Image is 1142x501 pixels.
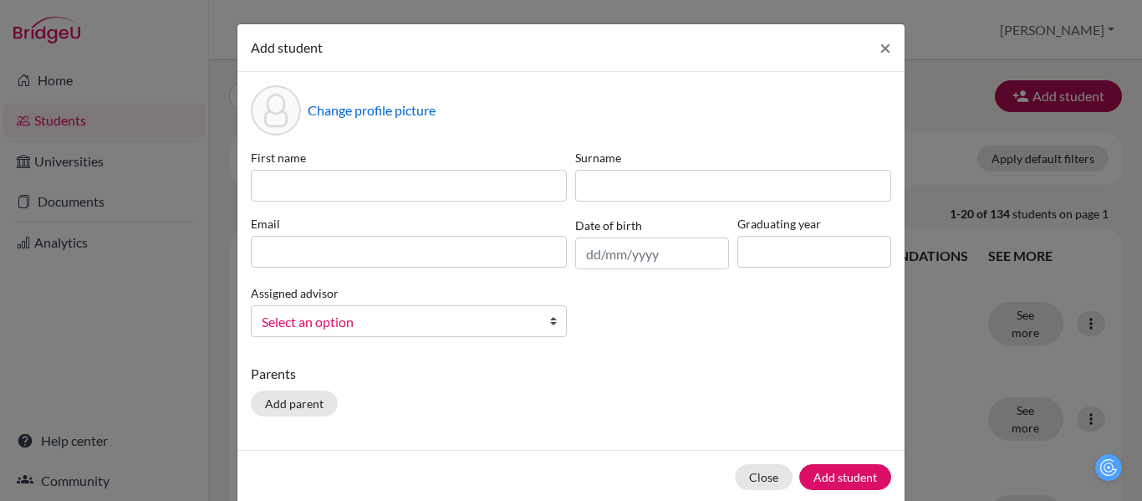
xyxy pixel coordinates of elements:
[251,39,323,55] span: Add student
[735,464,793,490] button: Close
[737,215,891,233] label: Graduating year
[251,149,567,166] label: First name
[251,215,567,233] label: Email
[251,391,338,417] button: Add parent
[866,24,905,71] button: Close
[251,284,339,302] label: Assigned advisor
[879,35,891,59] span: ×
[575,149,891,166] label: Surname
[251,85,301,135] div: Profile picture
[262,311,534,333] span: Select an option
[575,238,729,269] input: dd/mm/yyyy
[251,364,891,384] p: Parents
[575,217,642,234] label: Date of birth
[799,464,891,490] button: Add student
